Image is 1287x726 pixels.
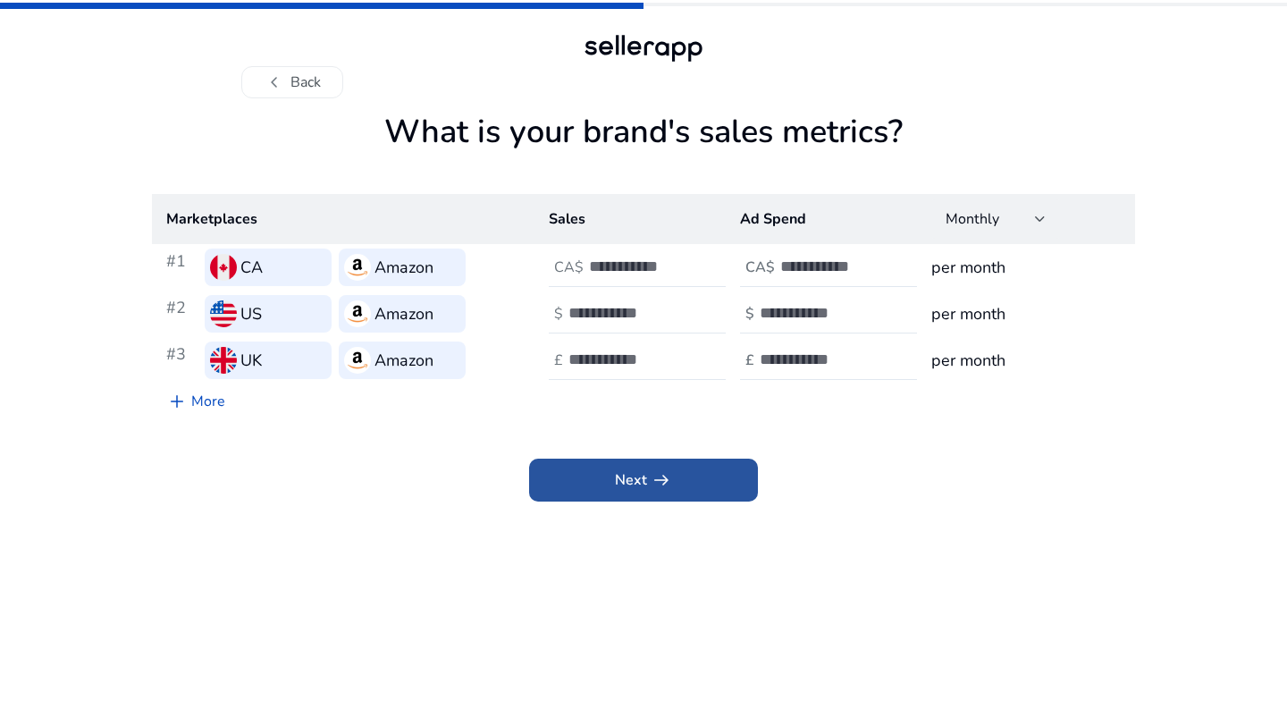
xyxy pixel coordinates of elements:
h4: CA$ [745,259,775,276]
img: us.svg [210,300,237,327]
h1: What is your brand's sales metrics? [152,113,1135,194]
h4: £ [554,352,563,369]
h3: Amazon [374,301,433,326]
h4: £ [745,352,754,369]
h3: #3 [166,342,198,379]
span: add [166,391,188,412]
h4: $ [554,306,563,323]
h3: #2 [166,295,198,333]
h4: $ [745,306,754,323]
span: chevron_left [264,72,285,93]
button: Nextarrow_right_alt [529,459,758,502]
img: ca.svg [210,254,237,281]
h4: CA$ [554,259,584,276]
h3: per month [931,255,1121,280]
th: Ad Spend [726,194,917,244]
h3: Amazon [374,255,433,280]
h3: per month [931,301,1121,326]
h3: CA [240,255,263,280]
a: More [152,384,240,419]
h3: #1 [166,249,198,286]
span: arrow_right_alt [651,469,672,491]
img: uk.svg [210,347,237,374]
th: Marketplaces [152,194,534,244]
span: Monthly [946,209,999,229]
h3: UK [240,348,262,373]
button: chevron_leftBack [241,66,343,98]
th: Sales [534,194,726,244]
h3: per month [931,348,1121,373]
h3: Amazon [374,348,433,373]
h3: US [240,301,262,326]
span: Next [615,469,672,491]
